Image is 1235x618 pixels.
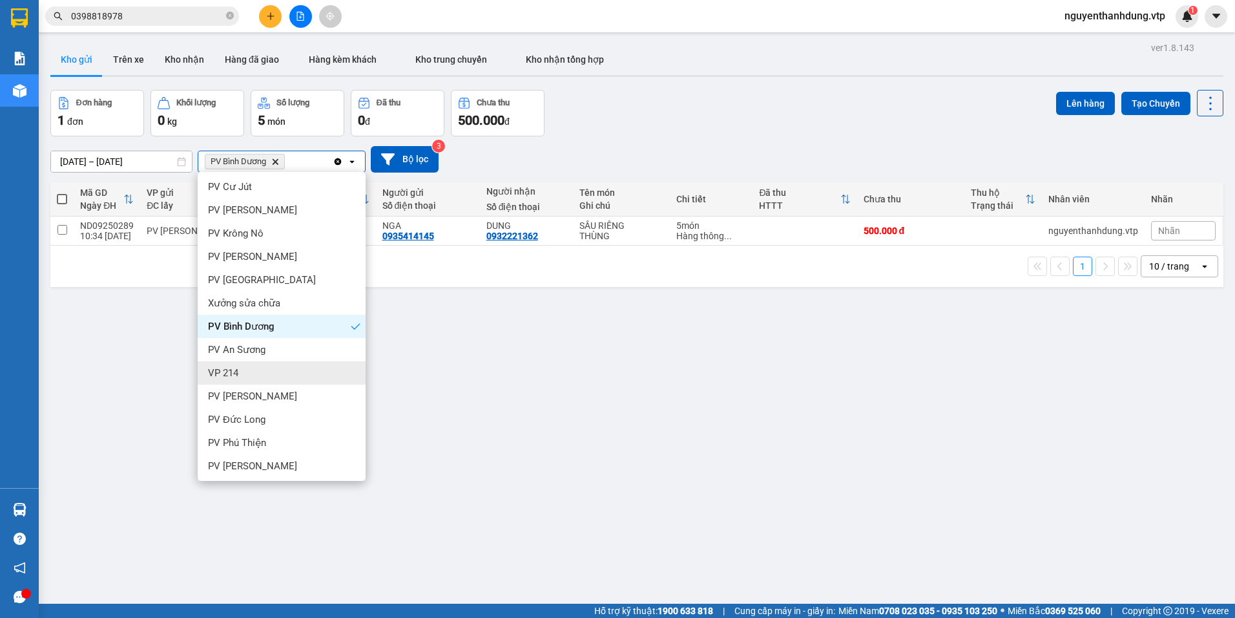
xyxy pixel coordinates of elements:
button: 1 [1073,257,1092,276]
input: Selected PV Bình Dương. [287,155,289,168]
button: caret-down [1205,5,1227,28]
div: HTTT [759,200,840,211]
span: Hàng kèm khách [309,54,377,65]
div: Thu hộ [971,187,1025,198]
strong: 0369 525 060 [1045,606,1101,616]
span: notification [14,562,26,574]
div: Số lượng [276,98,309,107]
svg: open [347,156,357,167]
div: Đã thu [377,98,400,107]
div: PV [PERSON_NAME] [147,226,251,236]
div: Chưa thu [864,194,958,204]
span: Nơi nhận: [99,90,119,109]
div: ND09250289 [80,220,134,231]
div: Trạng thái [971,200,1025,211]
div: Khối lượng [176,98,216,107]
span: Miền Bắc [1008,604,1101,618]
button: Đơn hàng1đơn [50,90,144,136]
span: PV Cư Jút [208,180,252,193]
span: close-circle [226,10,234,23]
div: Chi tiết [676,194,746,204]
button: Chưa thu500.000đ [451,90,545,136]
button: Lên hàng [1056,92,1115,115]
th: Toggle SortBy [964,182,1042,217]
th: Toggle SortBy [752,182,856,217]
div: Ghi chú [579,200,664,211]
span: 1 [57,112,65,128]
span: Cung cấp máy in - giấy in: [734,604,835,618]
img: warehouse-icon [13,503,26,517]
img: solution-icon [13,52,26,65]
div: Hàng thông thường [676,231,746,241]
svg: Clear all [333,156,343,167]
span: PV [GEOGRAPHIC_DATA] [208,273,316,286]
input: Tìm tên, số ĐT hoặc mã đơn [71,9,223,23]
div: Đã thu [759,187,840,198]
img: logo-vxr [11,8,28,28]
svg: Delete [271,158,279,165]
div: VP gửi [147,187,241,198]
span: Kho nhận tổng hợp [526,54,604,65]
th: Toggle SortBy [74,182,140,217]
div: ĐC lấy [147,200,241,211]
div: Tên món [579,187,664,198]
span: Miền Nam [838,604,997,618]
span: 5 [258,112,265,128]
div: Người gửi [382,187,473,198]
span: copyright [1163,606,1172,615]
div: Người nhận [486,186,566,197]
span: PV Krông Nô [208,227,264,240]
span: đơn [67,116,83,127]
span: 0 [158,112,165,128]
span: PV Bình Dương, close by backspace [205,154,285,169]
sup: 1 [1188,6,1198,15]
svg: open [1199,261,1210,272]
div: ver 1.8.143 [1151,41,1194,55]
div: Mã GD [80,187,123,198]
div: 10 / trang [1149,260,1189,273]
span: close-circle [226,12,234,19]
span: | [1110,604,1112,618]
div: SẦU RIÊNG [579,220,664,231]
button: plus [259,5,282,28]
div: Đơn hàng [76,98,112,107]
div: Số điện thoại [486,202,566,212]
span: 500.000 [458,112,504,128]
button: Đã thu0đ [351,90,444,136]
div: Ngày ĐH [80,200,123,211]
img: icon-new-feature [1181,10,1193,22]
span: PV Phú Thiện [208,436,266,449]
span: Hỗ trợ kỹ thuật: [594,604,713,618]
span: file-add [296,12,305,21]
div: 5 món [676,220,746,231]
div: 0932221362 [486,231,538,241]
div: Chưa thu [477,98,510,107]
img: logo [13,29,30,61]
span: Kho trung chuyển [415,54,487,65]
span: PV [PERSON_NAME] [208,204,297,217]
button: Số lượng5món [251,90,344,136]
div: THÙNG [579,231,664,241]
span: PV Bình Dương [208,320,275,333]
div: nguyenthanhdung.vtp [1048,226,1138,236]
th: Toggle SortBy [140,182,258,217]
strong: BIÊN NHẬN GỬI HÀNG HOÁ [45,78,150,87]
span: ND09250289 [129,48,182,58]
strong: 0708 023 035 - 0935 103 250 [879,606,997,616]
span: aim [326,12,335,21]
div: DUNG [486,220,566,231]
span: kg [167,116,177,127]
span: PV Đức Long [208,413,265,426]
strong: 1900 633 818 [658,606,713,616]
span: message [14,591,26,603]
button: Tạo Chuyến [1121,92,1190,115]
button: Bộ lọc [371,146,439,173]
strong: CÔNG TY TNHH [GEOGRAPHIC_DATA] 214 QL13 - P.26 - Q.BÌNH THẠNH - TP HCM 1900888606 [34,21,105,69]
div: 10:34 [DATE] [80,231,134,241]
span: món [267,116,285,127]
span: PV [PERSON_NAME] [208,460,297,473]
span: Nhãn [1158,226,1180,236]
span: 0 [358,112,365,128]
span: question-circle [14,533,26,545]
button: aim [319,5,342,28]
